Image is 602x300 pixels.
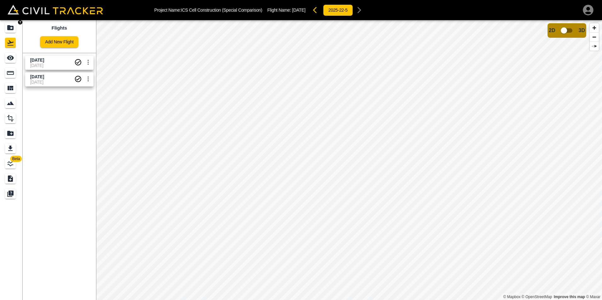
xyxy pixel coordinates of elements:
a: OpenStreetMap [522,295,552,299]
p: Project Name: ICS Cell Construction (Special Comparison) [154,8,262,13]
button: Zoom out [590,32,599,42]
button: Zoom in [590,23,599,32]
span: 3D [579,28,585,33]
a: Mapbox [503,295,520,299]
button: 2025-22-5 [323,4,353,16]
p: Flight Name: [267,8,305,13]
a: Maxar [586,295,600,299]
span: [DATE] [292,8,305,13]
button: Reset bearing to north [590,42,599,51]
img: Civil Tracker [8,5,103,14]
canvas: Map [96,20,602,300]
span: 2D [549,28,555,33]
a: Map feedback [554,295,585,299]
